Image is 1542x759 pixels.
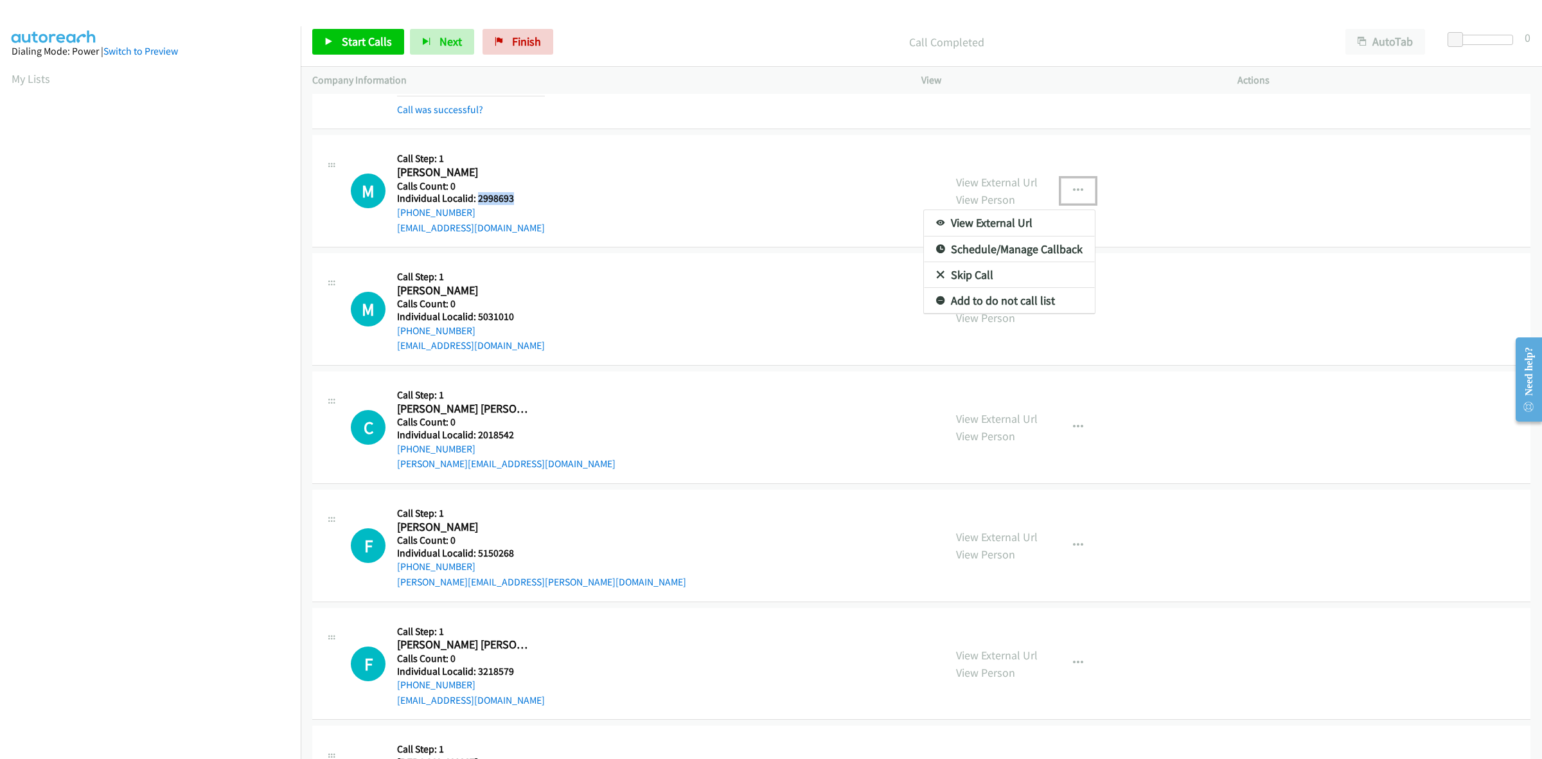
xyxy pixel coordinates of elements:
[351,292,385,326] div: The call is yet to be attempted
[351,528,385,563] h1: F
[12,99,301,710] iframe: Dialpad
[351,292,385,326] h1: M
[924,288,1095,314] a: Add to do not call list
[351,410,385,445] h1: C
[924,237,1095,262] a: Schedule/Manage Callback
[351,528,385,563] div: The call is yet to be attempted
[12,44,289,59] div: Dialing Mode: Power |
[351,647,385,681] h1: F
[924,262,1095,288] a: Skip Call
[103,45,178,57] a: Switch to Preview
[1505,328,1542,431] iframe: Resource Center
[924,210,1095,236] a: View External Url
[12,71,50,86] a: My Lists
[351,647,385,681] div: The call is yet to be attempted
[351,410,385,445] div: The call is yet to be attempted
